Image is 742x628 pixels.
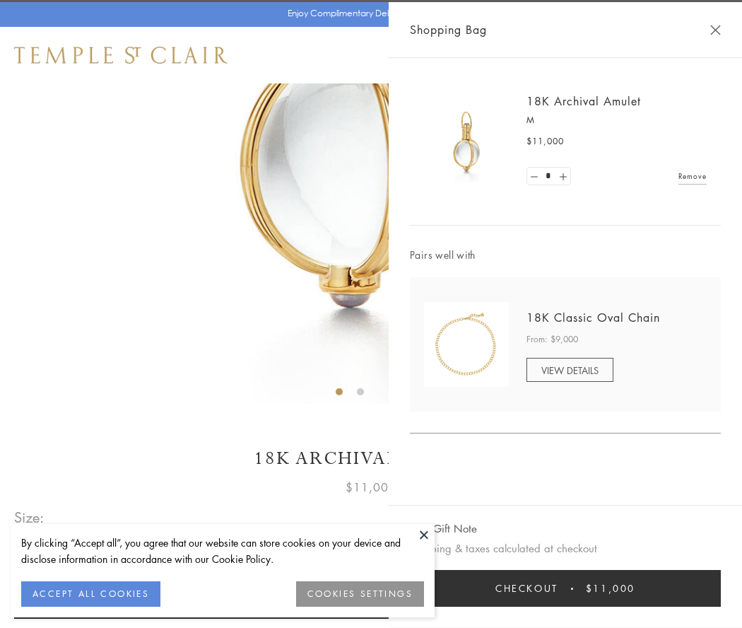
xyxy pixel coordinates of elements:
[14,506,45,529] span: Size:
[424,302,509,387] img: N88865-OV18
[526,134,564,149] span: $11,000
[541,364,599,377] span: VIEW DETAILS
[296,581,424,607] button: COOKIES SETTINGS
[526,113,707,127] p: M
[526,332,578,347] span: From: $9,000
[495,581,558,596] span: Checkout
[555,168,570,185] a: Set quantity to 2
[410,540,721,557] p: Shipping & taxes calculated at checkout
[410,570,721,607] button: Checkout $11,000
[346,478,396,496] span: $11,000
[526,93,641,109] a: 18K Archival Amulet
[586,581,635,596] span: $11,000
[527,168,541,185] a: Set quantity to 0
[14,47,228,64] img: Temple St. Clair
[21,535,424,567] div: By clicking “Accept all”, you agree that our website can store cookies on your device and disclos...
[410,21,487,39] span: Shopping Bag
[288,6,448,21] p: Enjoy Complimentary Delivery & Returns
[410,247,721,263] span: Pairs well with
[410,520,477,537] button: Add Gift Note
[678,168,707,184] a: Remove
[526,358,613,382] a: VIEW DETAILS
[14,446,728,471] h1: 18K Archival Amulet
[424,99,509,184] img: 18K Archival Amulet
[526,310,660,325] a: 18K Classic Oval Chain
[710,25,721,35] button: Close Shopping Bag
[21,581,160,607] button: ACCEPT ALL COOKIES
